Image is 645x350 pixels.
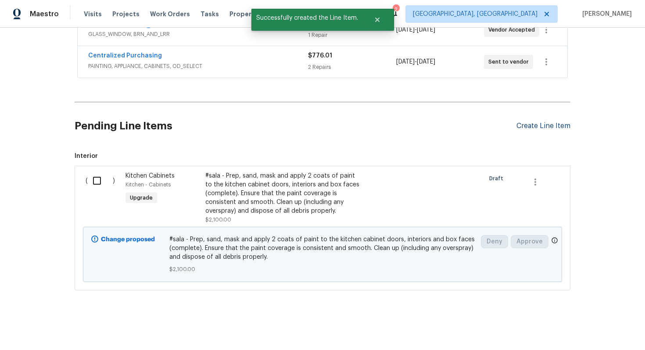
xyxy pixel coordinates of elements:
span: Draft [489,174,507,183]
h2: Pending Line Items [75,106,516,146]
span: PAINTING, APPLIANCE, CABINETS, OD_SELECT [88,62,308,71]
span: [DATE] [396,59,415,65]
div: Create Line Item [516,122,570,130]
span: [DATE] [396,27,415,33]
span: - [396,25,435,34]
a: Centralized Purchasing [88,53,162,59]
span: Visits [84,10,102,18]
span: #sala - Prep, sand, mask and apply 2 coats of paint to the kitchen cabinet doors, interiors and b... [169,235,476,261]
button: Approve [511,235,548,248]
span: Tasks [201,11,219,17]
span: [DATE] [417,59,435,65]
span: Properties [229,10,264,18]
span: $2,100.00 [205,217,231,222]
button: Deny [481,235,508,248]
span: Kitchen - Cabinets [125,182,171,187]
span: Work Orders [150,10,190,18]
span: - [396,57,435,66]
div: #sala - Prep, sand, mask and apply 2 coats of paint to the kitchen cabinet doors, interiors and b... [205,171,360,215]
div: 2 Repairs [308,63,396,71]
div: 1 Repair [308,31,396,39]
b: Change proposed [101,236,155,243]
span: [GEOGRAPHIC_DATA], [GEOGRAPHIC_DATA] [413,10,537,18]
div: 2 [393,5,399,14]
span: Projects [112,10,140,18]
button: Close [363,11,392,29]
span: Sent to vendor [488,57,532,66]
span: Vendor Accepted [488,25,538,34]
span: Kitchen Cabinets [125,173,175,179]
div: ( ) [83,169,123,227]
span: [DATE] [417,27,435,33]
span: Upgrade [126,193,156,202]
span: GLASS_WINDOW, BRN_AND_LRR [88,30,308,39]
span: Interior [75,152,570,161]
span: Only a market manager or an area construction manager can approve [551,237,558,246]
span: $776.01 [308,53,332,59]
span: $2,100.00 [169,265,476,274]
span: [PERSON_NAME] [579,10,632,18]
span: Successfully created the Line Item. [251,9,363,27]
span: Maestro [30,10,59,18]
